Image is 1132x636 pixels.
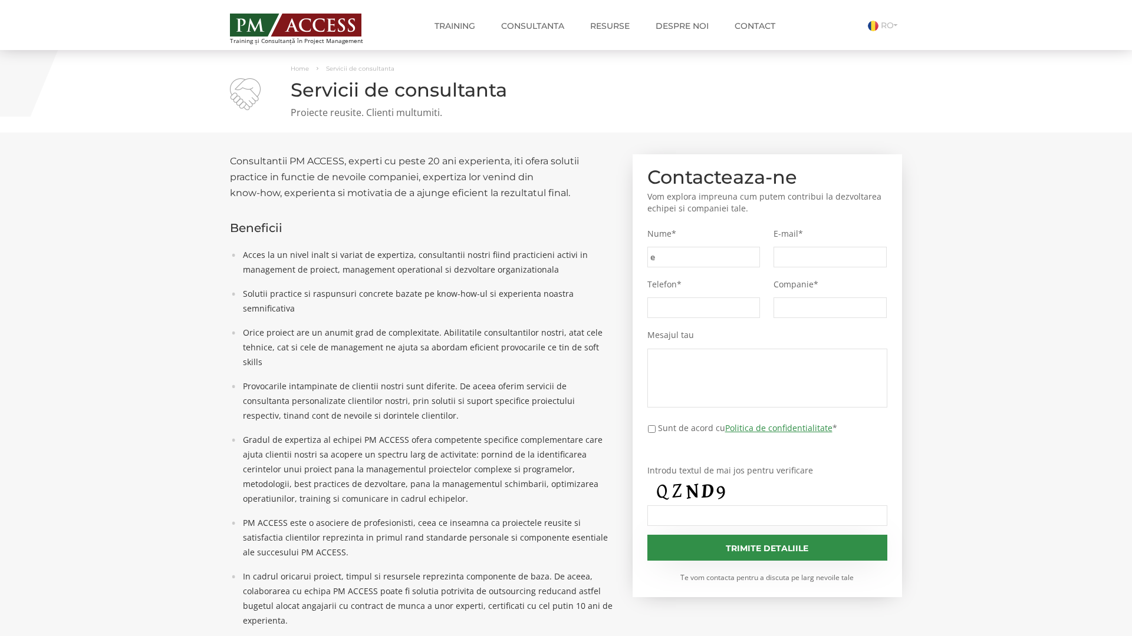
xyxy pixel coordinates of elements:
label: E-mail [774,228,887,239]
a: Consultanta [492,14,573,38]
li: Provocarile intampinate de clientii nostri sunt diferite. De aceea oferim servicii de consultanta... [237,379,615,423]
img: Servicii de consultanta [230,78,261,110]
a: Training și Consultanță în Project Management [230,10,385,44]
a: Home [291,65,309,72]
label: Companie [774,279,887,290]
li: Acces la un nivel inalt si variat de expertiza, consultantii nostri fiind practicieni activi in m... [237,247,615,277]
li: Solutii practice si raspunsuri concrete bazate pe know-how-ul si experienta noastra semnificativa [237,286,615,316]
img: PM ACCESS - Echipa traineri si consultanti certificati PMP: Narciss Popescu, Mihai Olaru, Monica ... [230,14,361,37]
small: Te vom contacta pentru a discuta pe larg nevoile tale [647,572,888,582]
label: Introdu textul de mai jos pentru verificare [647,465,888,476]
p: Vom explora impreuna cum putem contribui la dezvoltarea echipei si companiei tale. [647,191,888,214]
h1: Servicii de consultanta [230,79,902,100]
a: Training [426,14,484,38]
label: Sunt de acord cu * [658,422,837,434]
label: Telefon [647,279,761,290]
span: Servicii de consultanta [326,65,394,72]
h3: Beneficii [230,221,615,234]
img: Romana [868,21,878,31]
a: Politica de confidentialitate [725,422,832,433]
h2: Contacteaza-ne [647,169,888,185]
label: Mesajul tau [647,330,888,340]
h2: Consultantii PM ACCESS, experti cu peste 20 ani experienta, iti ofera solutii practice in functie... [230,153,615,201]
input: Trimite detaliile [647,535,888,561]
li: Gradul de expertiza al echipei PM ACCESS ofera competente specifice complementare care ajuta clie... [237,432,615,506]
label: Nume [647,228,761,239]
p: Proiecte reusite. Clienti multumiti. [230,106,902,120]
a: RO [868,20,902,31]
a: Contact [726,14,784,38]
a: Despre noi [647,14,718,38]
li: Orice proiect are un anumit grad de complexitate. Abilitatile consultantilor nostri, atat cele te... [237,325,615,369]
a: Resurse [581,14,639,38]
span: Training și Consultanță în Project Management [230,38,385,44]
li: In cadrul oricarui proiect, timpul si resursele reprezinta componente de baza. De aceea, colabora... [237,569,615,628]
li: PM ACCESS este o asociere de profesionisti, ceea ce inseamna ca proiectele reusite si satisfactia... [237,515,615,559]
